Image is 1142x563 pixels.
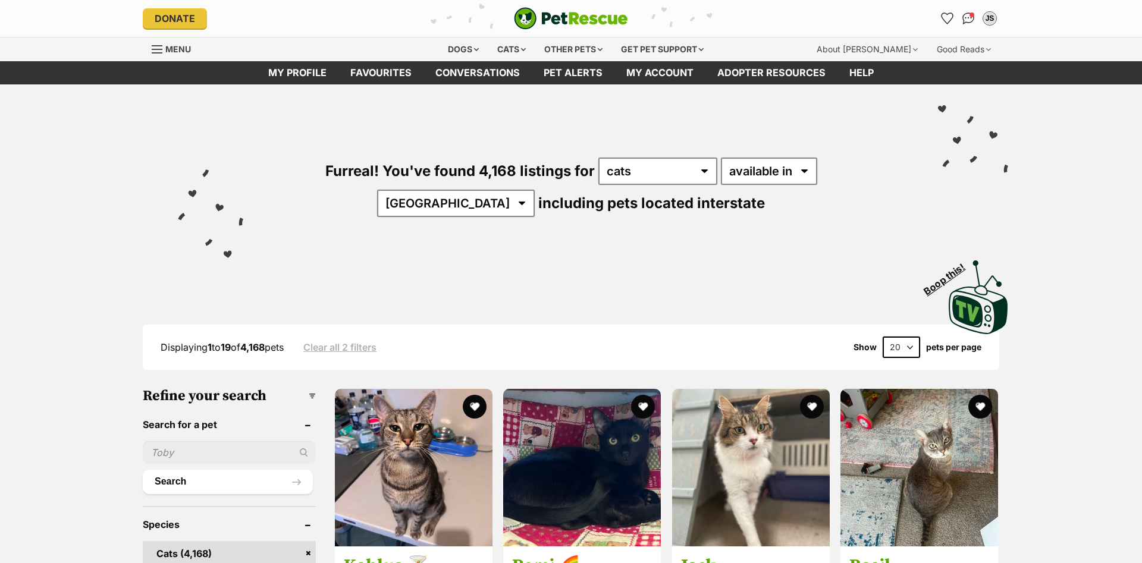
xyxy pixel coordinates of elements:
button: My account [980,9,999,28]
div: JS [984,12,996,24]
a: Conversations [959,9,978,28]
a: Donate [143,8,207,29]
span: Boop this! [922,254,977,297]
div: Get pet support [613,37,712,61]
button: favourite [968,395,992,419]
strong: 4,168 [240,341,265,353]
a: PetRescue [514,7,628,30]
button: Search [143,470,313,493]
img: Jack - Domestic Short Hair (DSH) Cat [672,389,830,546]
img: logo-cat-932fe2b9b8326f06289b0f2fb663e598f794de774fb13d1741a6617ecf9a85b4.svg [514,7,628,30]
img: Kahlua 🍸 - Domestic Short Hair (DSH) Cat [335,389,492,546]
div: Cats [489,37,534,61]
span: including pets located interstate [538,194,765,212]
div: Dogs [440,37,487,61]
a: Boop this! [949,250,1008,336]
h3: Refine your search [143,388,316,404]
img: Basil - Australian Mist Cat [840,389,998,546]
strong: 1 [208,341,212,353]
img: chat-41dd97257d64d25036548639549fe6c8038ab92f7586957e7f3b1b290dea8141.svg [962,12,975,24]
button: favourite [631,395,655,419]
a: Help [837,61,886,84]
a: Adopter resources [705,61,837,84]
a: Pet alerts [532,61,614,84]
header: Species [143,519,316,530]
div: Other pets [536,37,611,61]
a: Clear all 2 filters [303,342,377,353]
button: favourite [462,395,486,419]
img: PetRescue TV logo [949,260,1008,334]
span: Furreal! You've found 4,168 listings for [325,162,595,180]
a: conversations [423,61,532,84]
a: My account [614,61,705,84]
a: My profile [256,61,338,84]
button: favourite [799,395,823,419]
a: Favourites [937,9,956,28]
span: Menu [165,44,191,54]
input: Toby [143,441,316,464]
a: Favourites [338,61,423,84]
strong: 19 [221,341,231,353]
img: Remi 🌈 - Domestic Short Hair (DSH) Cat [503,389,661,546]
span: Show [854,342,877,352]
ul: Account quick links [937,9,999,28]
div: Good Reads [928,37,999,61]
span: Displaying to of pets [161,341,284,353]
label: pets per page [926,342,981,352]
div: About [PERSON_NAME] [808,37,926,61]
a: Menu [152,37,199,59]
header: Search for a pet [143,419,316,430]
